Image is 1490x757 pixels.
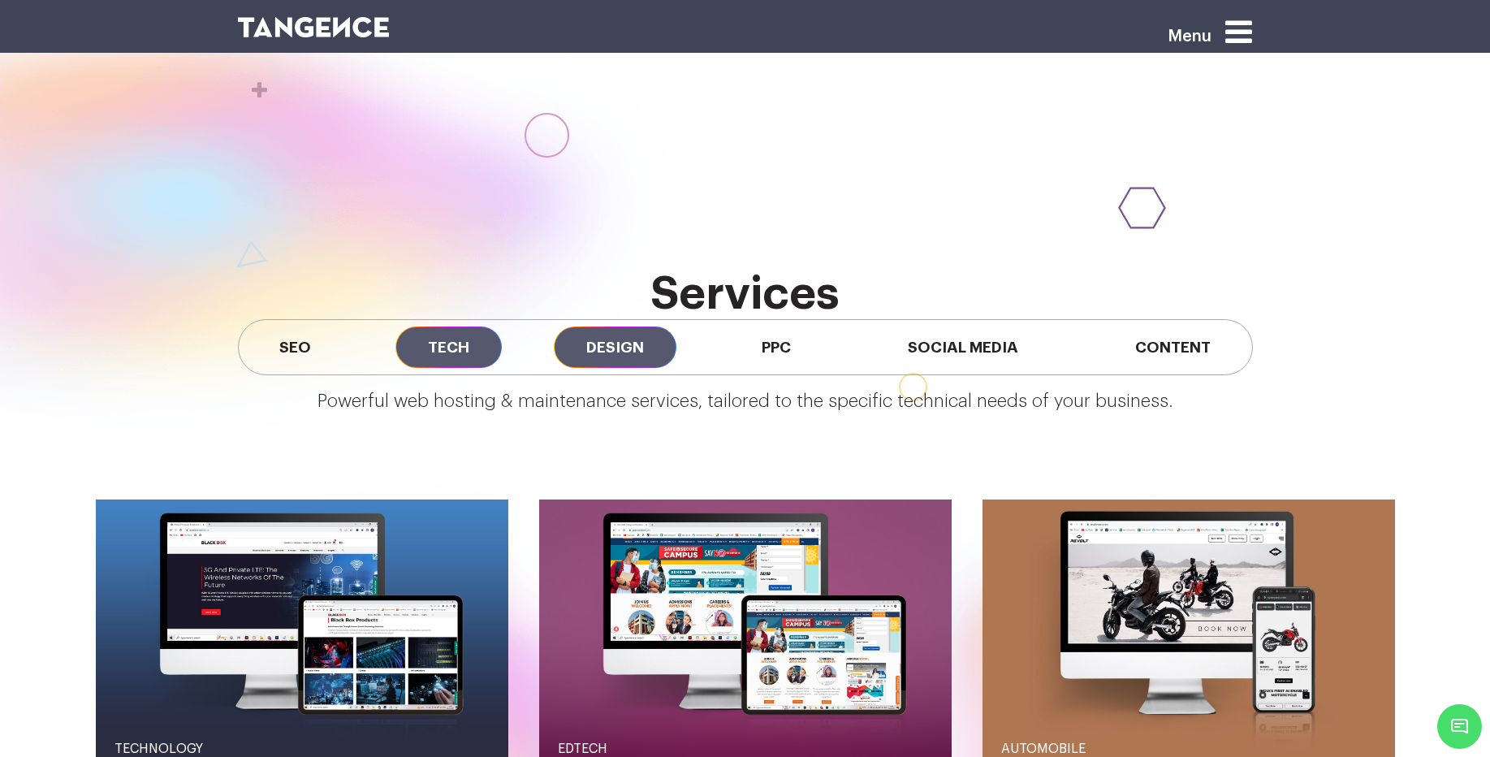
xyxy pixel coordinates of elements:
[26,42,39,55] img: website_grey.svg
[554,327,676,368] span: Design
[182,96,268,106] div: Keywords by Traffic
[875,327,1051,368] span: Social Media
[26,26,39,39] img: logo_orange.svg
[96,388,1395,416] p: Powerful web hosting & maintenance services, tailored to the specific technical needs of your bus...
[1001,742,1086,755] span: Automobile
[42,42,179,55] div: Domain: [DOMAIN_NAME]
[238,17,390,37] img: logo SVG
[114,742,203,755] span: Technology
[65,96,145,106] div: Domain Overview
[1437,704,1482,749] span: Chat Widget
[47,94,60,107] img: tab_domain_overview_orange.svg
[558,742,607,755] span: Edtech
[395,327,502,368] span: Tech
[1103,327,1243,368] span: Content
[164,94,177,107] img: tab_keywords_by_traffic_grey.svg
[247,327,343,368] span: SEO
[729,327,823,368] span: PPC
[238,269,1253,319] h2: services
[45,26,80,39] div: v 4.0.25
